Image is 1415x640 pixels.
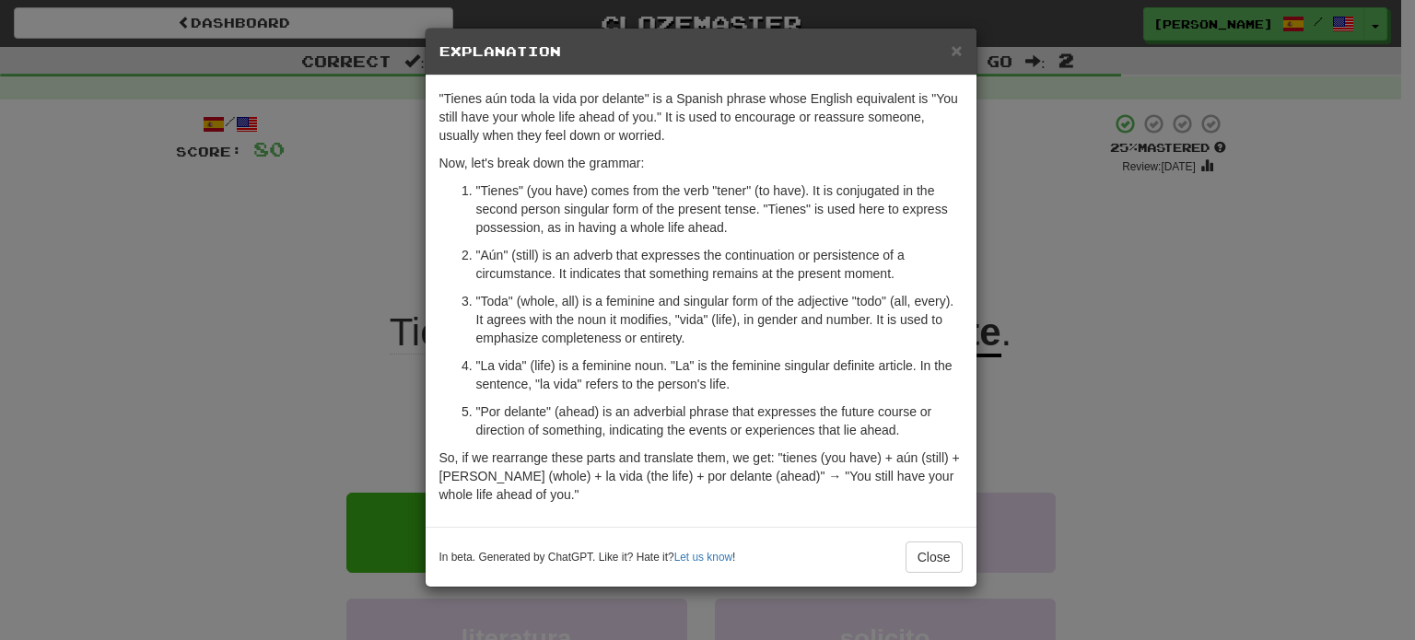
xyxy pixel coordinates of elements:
p: "Aún" (still) is an adverb that expresses the continuation or persistence of a circumstance. It i... [476,246,963,283]
p: "Por delante" (ahead) is an adverbial phrase that expresses the future course or direction of som... [476,402,963,439]
a: Let us know [674,551,732,564]
p: "Tienes" (you have) comes from the verb "tener" (to have). It is conjugated in the second person ... [476,181,963,237]
small: In beta. Generated by ChatGPT. Like it? Hate it? ! [439,550,736,565]
p: "Tienes aún toda la vida por delante" is a Spanish phrase whose English equivalent is "You still ... [439,89,963,145]
button: Close [906,541,963,573]
h5: Explanation [439,42,963,61]
button: Close [951,41,962,60]
p: So, if we rearrange these parts and translate them, we get: "tienes (you have) + aún (still) + [P... [439,448,963,504]
p: "La vida" (life) is a feminine noun. "La" is the feminine singular definite article. In the sente... [476,356,963,393]
span: × [951,40,962,61]
p: Now, let's break down the grammar: [439,154,963,172]
p: "Toda" (whole, all) is a feminine and singular form of the adjective "todo" (all, every). It agre... [476,292,963,347]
